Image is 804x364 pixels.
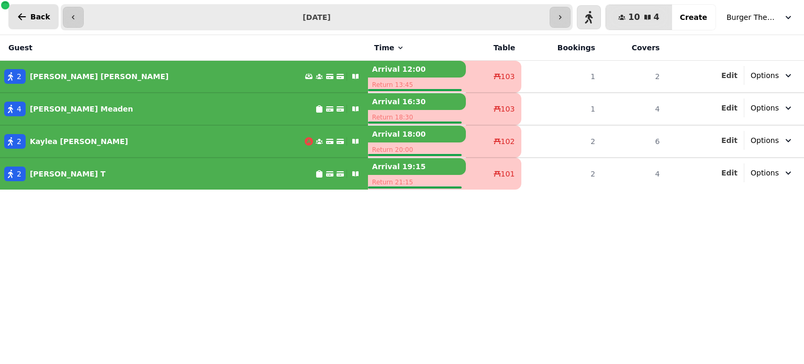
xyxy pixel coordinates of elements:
td: 6 [601,125,666,158]
span: Options [751,168,779,178]
p: Return 18:30 [368,110,466,125]
span: Edit [721,137,738,144]
th: Covers [601,35,666,61]
td: 1 [521,93,601,125]
p: Return 20:00 [368,142,466,157]
button: Create [672,5,716,30]
span: Options [751,103,779,113]
span: 103 [501,71,515,82]
span: Edit [721,169,738,177]
span: 101 [501,169,515,179]
td: 4 [601,93,666,125]
button: Options [744,163,800,182]
span: 4 [17,104,21,114]
th: Bookings [521,35,601,61]
span: 102 [501,136,515,147]
span: 10 [628,13,640,21]
span: Create [680,14,707,21]
th: Table [466,35,521,61]
button: Time [374,42,405,53]
button: Options [744,131,800,150]
p: Arrival 12:00 [368,61,466,78]
p: Arrival 16:30 [368,93,466,110]
span: 2 [17,71,21,82]
button: Options [744,98,800,117]
td: 1 [521,61,601,93]
span: Burger Theory [727,12,779,23]
span: 4 [654,13,660,21]
td: 4 [601,158,666,190]
td: 2 [521,125,601,158]
span: 2 [17,136,21,147]
p: [PERSON_NAME] [PERSON_NAME] [30,71,169,82]
button: Options [744,66,800,85]
span: Options [751,70,779,81]
span: Options [751,135,779,146]
p: Arrival 19:15 [368,158,466,175]
span: 103 [501,104,515,114]
p: Return 21:15 [368,175,466,190]
p: Return 13:45 [368,78,466,92]
button: Edit [721,168,738,178]
p: Kaylea [PERSON_NAME] [30,136,128,147]
button: 104 [606,5,672,30]
span: Edit [721,72,738,79]
span: 2 [17,169,21,179]
p: [PERSON_NAME] T [30,169,106,179]
span: Edit [721,104,738,112]
td: 2 [601,61,666,93]
p: [PERSON_NAME] Meaden [30,104,133,114]
td: 2 [521,158,601,190]
button: Burger Theory [720,8,800,27]
button: Back [8,4,59,29]
span: Time [374,42,394,53]
span: Back [30,13,50,20]
p: Arrival 18:00 [368,126,466,142]
button: Edit [721,103,738,113]
button: Edit [721,70,738,81]
button: Edit [721,135,738,146]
